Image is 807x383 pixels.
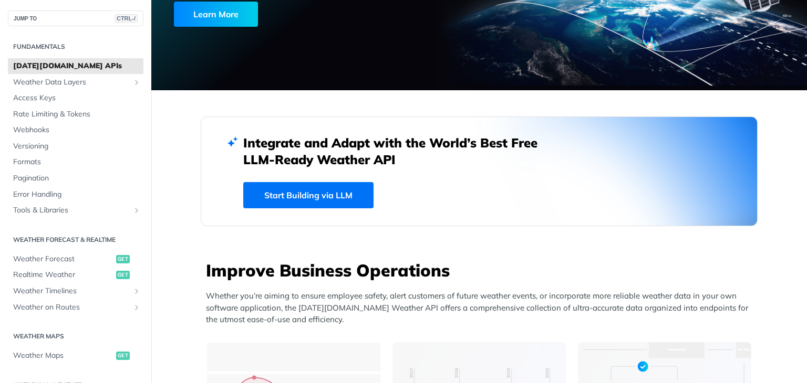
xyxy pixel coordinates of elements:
[8,267,143,283] a: Realtime Weatherget
[13,350,113,361] span: Weather Maps
[8,187,143,203] a: Error Handling
[116,271,130,279] span: get
[132,303,141,312] button: Show subpages for Weather on Routes
[13,93,141,103] span: Access Keys
[132,287,141,295] button: Show subpages for Weather Timelines
[243,134,553,168] h2: Integrate and Adapt with the World’s Best Free LLM-Ready Weather API
[8,171,143,186] a: Pagination
[13,61,141,71] span: [DATE][DOMAIN_NAME] APIs
[174,2,427,27] a: Learn More
[116,255,130,263] span: get
[8,42,143,51] h2: Fundamentals
[8,10,143,26] button: JUMP TOCTRL-/
[8,75,143,90] a: Weather Data LayersShow subpages for Weather Data Layers
[8,107,143,122] a: Rate Limiting & Tokens
[206,259,758,282] h3: Improve Business Operations
[13,286,130,296] span: Weather Timelines
[8,283,143,299] a: Weather TimelinesShow subpages for Weather Timelines
[13,302,130,313] span: Weather on Routes
[13,77,130,88] span: Weather Data Layers
[8,203,143,218] a: Tools & LibrariesShow subpages for Tools & Libraries
[243,182,374,208] a: Start Building via LLM
[174,2,258,27] div: Learn More
[13,125,141,135] span: Webhooks
[8,90,143,106] a: Access Keys
[116,352,130,360] span: get
[8,122,143,138] a: Webhooks
[132,78,141,87] button: Show subpages for Weather Data Layers
[8,58,143,74] a: [DATE][DOMAIN_NAME] APIs
[206,290,758,326] p: Whether you’re aiming to ensure employee safety, alert customers of future weather events, or inc...
[8,300,143,315] a: Weather on RoutesShow subpages for Weather on Routes
[132,206,141,215] button: Show subpages for Tools & Libraries
[13,189,141,200] span: Error Handling
[8,251,143,267] a: Weather Forecastget
[13,270,113,280] span: Realtime Weather
[8,348,143,364] a: Weather Mapsget
[13,254,113,264] span: Weather Forecast
[13,157,141,167] span: Formats
[115,14,138,23] span: CTRL-/
[13,173,141,184] span: Pagination
[13,205,130,216] span: Tools & Libraries
[8,139,143,154] a: Versioning
[8,235,143,244] h2: Weather Forecast & realtime
[13,141,141,152] span: Versioning
[8,154,143,170] a: Formats
[13,109,141,120] span: Rate Limiting & Tokens
[8,332,143,341] h2: Weather Maps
